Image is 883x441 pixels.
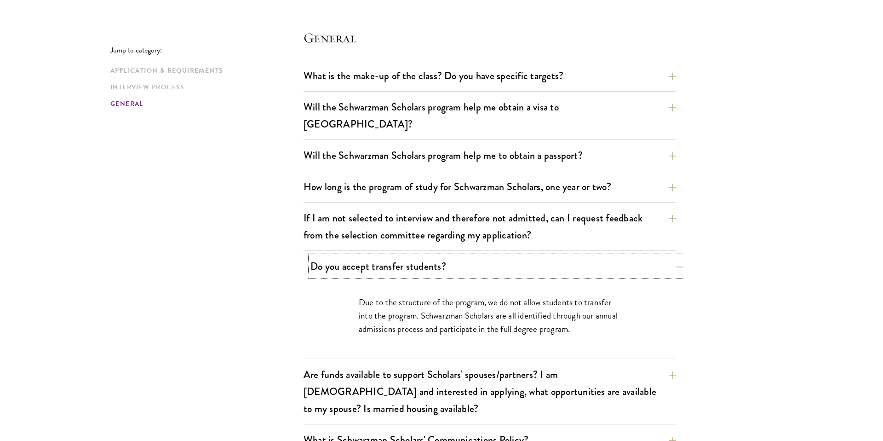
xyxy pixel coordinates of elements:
p: Jump to category: [110,46,304,54]
a: Interview Process [110,82,298,92]
button: Will the Schwarzman Scholars program help me to obtain a passport? [304,145,676,166]
a: General [110,99,298,109]
button: Do you accept transfer students? [310,256,683,277]
p: Due to the structure of the program, we do not allow students to transfer into the program. Schwa... [359,296,621,336]
button: Are funds available to support Scholars' spouses/partners? I am [DEMOGRAPHIC_DATA] and interested... [304,364,676,419]
a: Application & Requirements [110,66,298,75]
h4: General [304,29,676,47]
button: If I am not selected to interview and therefore not admitted, can I request feedback from the sel... [304,208,676,245]
button: How long is the program of study for Schwarzman Scholars, one year or two? [304,176,676,197]
button: What is the make-up of the class? Do you have specific targets? [304,65,676,86]
button: Will the Schwarzman Scholars program help me obtain a visa to [GEOGRAPHIC_DATA]? [304,97,676,134]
